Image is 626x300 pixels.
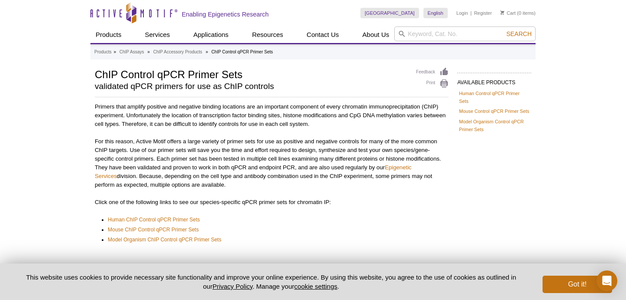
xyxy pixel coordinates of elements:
a: Epigenetic Services [95,164,412,179]
button: Search [504,30,534,38]
h1: ChIP Control qPCR Primer Sets [95,67,407,80]
a: Model Organism Control qPCR Primer Sets [459,118,529,133]
a: Applications [188,26,234,43]
a: Human ChIP Control qPCR Primer Sets [108,215,200,224]
img: Your Cart [500,10,504,15]
a: Resources [247,26,289,43]
a: About Us [357,26,395,43]
span: Search [506,30,532,37]
div: Open Intercom Messenger [596,270,617,291]
p: Primers that amplify positive and negative binding locations are an important component of every ... [95,102,449,129]
li: (0 items) [500,8,536,18]
a: English [423,8,448,18]
a: ChIP Assays [120,48,144,56]
p: Click one of the following links to see our species-specific qPCR primer sets for chromatin IP: [95,198,449,207]
li: » [113,49,116,54]
a: Human Control qPCR Primer Sets [459,89,529,105]
li: ChIP Control qPCR Primer Sets [211,49,273,54]
a: Cart [500,10,516,16]
input: Keyword, Cat. No. [394,26,536,41]
h2: AVAILABLE PRODUCTS [457,73,531,88]
a: Services [140,26,175,43]
li: » [147,49,150,54]
a: Model Organism ChIP Control qPCR Primer Sets [108,235,221,244]
button: Got it! [543,276,612,293]
a: Print [416,79,449,89]
a: Register [474,10,492,16]
a: Mouse Control qPCR Primer Sets [459,107,529,115]
a: Products [90,26,127,43]
a: Privacy Policy [213,283,253,290]
p: For this reason, Active Motif offers a large variety of primer sets for use as positive and negat... [95,137,449,189]
a: ChIP Accessory Products [153,48,202,56]
a: Products [94,48,111,56]
li: | [470,8,472,18]
h2: Enabling Epigenetics Research [182,10,269,18]
a: Mouse ChIP Control qPCR Primer Sets [108,225,199,234]
a: Login [456,10,468,16]
p: This website uses cookies to provide necessary site functionality and improve your online experie... [14,273,528,291]
li: » [206,49,208,54]
button: cookie settings [294,283,337,290]
a: [GEOGRAPHIC_DATA] [360,8,419,18]
a: Feedback [416,67,449,77]
h2: validated qPCR primers for use as ChIP controls [95,82,407,90]
a: Contact Us [301,26,344,43]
